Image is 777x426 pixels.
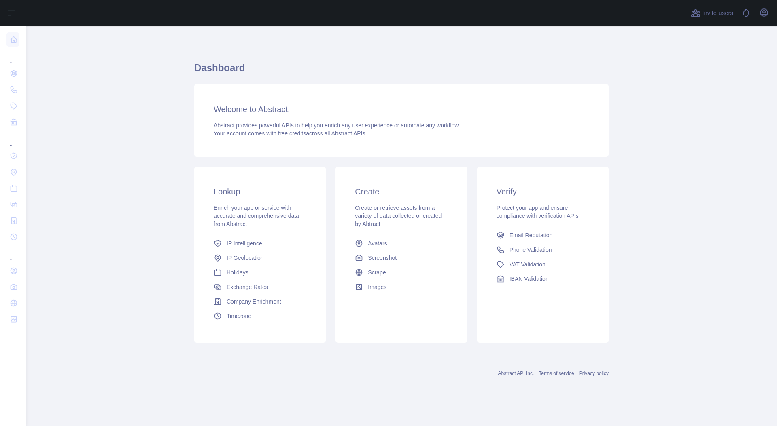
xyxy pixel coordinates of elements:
[227,283,268,291] span: Exchange Rates
[368,239,387,247] span: Avatars
[214,186,306,197] h3: Lookup
[368,254,397,262] span: Screenshot
[227,254,264,262] span: IP Geolocation
[510,275,549,283] span: IBAN Validation
[210,251,310,265] a: IP Geolocation
[214,122,460,129] span: Abstract provides powerful APIs to help you enrich any user experience or automate any workflow.
[210,280,310,294] a: Exchange Rates
[214,130,367,137] span: Your account comes with across all Abstract APIs.
[510,246,552,254] span: Phone Validation
[6,49,19,65] div: ...
[214,103,589,115] h3: Welcome to Abstract.
[355,205,442,227] span: Create or retrieve assets from a variety of data collected or created by Abtract
[227,312,251,320] span: Timezone
[493,257,592,272] a: VAT Validation
[352,236,451,251] a: Avatars
[227,239,262,247] span: IP Intelligence
[278,130,306,137] span: free credits
[497,186,589,197] h3: Verify
[497,205,579,219] span: Protect your app and ensure compliance with verification APIs
[214,205,299,227] span: Enrich your app or service with accurate and comprehensive data from Abstract
[210,236,310,251] a: IP Intelligence
[227,268,248,276] span: Holidays
[510,231,553,239] span: Email Reputation
[352,265,451,280] a: Scrape
[6,246,19,262] div: ...
[355,186,448,197] h3: Create
[210,294,310,309] a: Company Enrichment
[227,297,281,306] span: Company Enrichment
[368,268,386,276] span: Scrape
[579,371,609,376] a: Privacy policy
[498,371,534,376] a: Abstract API Inc.
[689,6,735,19] button: Invite users
[493,228,592,243] a: Email Reputation
[510,260,546,268] span: VAT Validation
[352,280,451,294] a: Images
[352,251,451,265] a: Screenshot
[702,8,733,18] span: Invite users
[539,371,574,376] a: Terms of service
[493,272,592,286] a: IBAN Validation
[493,243,592,257] a: Phone Validation
[210,309,310,323] a: Timezone
[210,265,310,280] a: Holidays
[368,283,386,291] span: Images
[194,61,609,81] h1: Dashboard
[6,131,19,147] div: ...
